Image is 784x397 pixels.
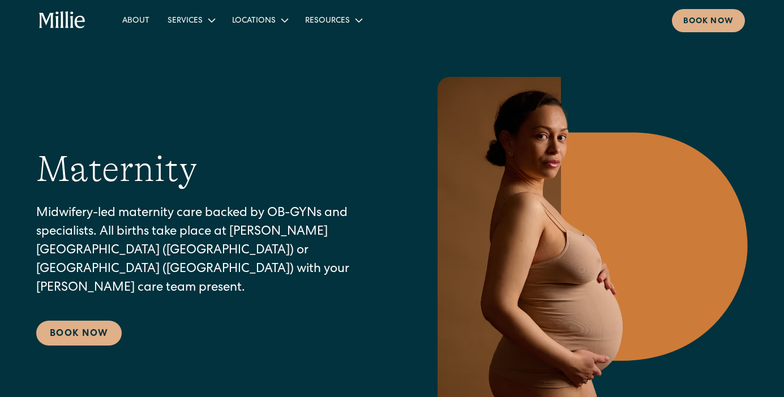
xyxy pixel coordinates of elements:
[36,321,122,346] a: Book Now
[683,16,734,28] div: Book now
[113,11,158,29] a: About
[223,11,296,29] div: Locations
[36,205,385,298] p: Midwifery-led maternity care backed by OB-GYNs and specialists. All births take place at [PERSON_...
[232,15,276,27] div: Locations
[672,9,745,32] a: Book now
[36,148,197,191] h1: Maternity
[168,15,203,27] div: Services
[39,11,85,29] a: home
[296,11,370,29] div: Resources
[305,15,350,27] div: Resources
[158,11,223,29] div: Services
